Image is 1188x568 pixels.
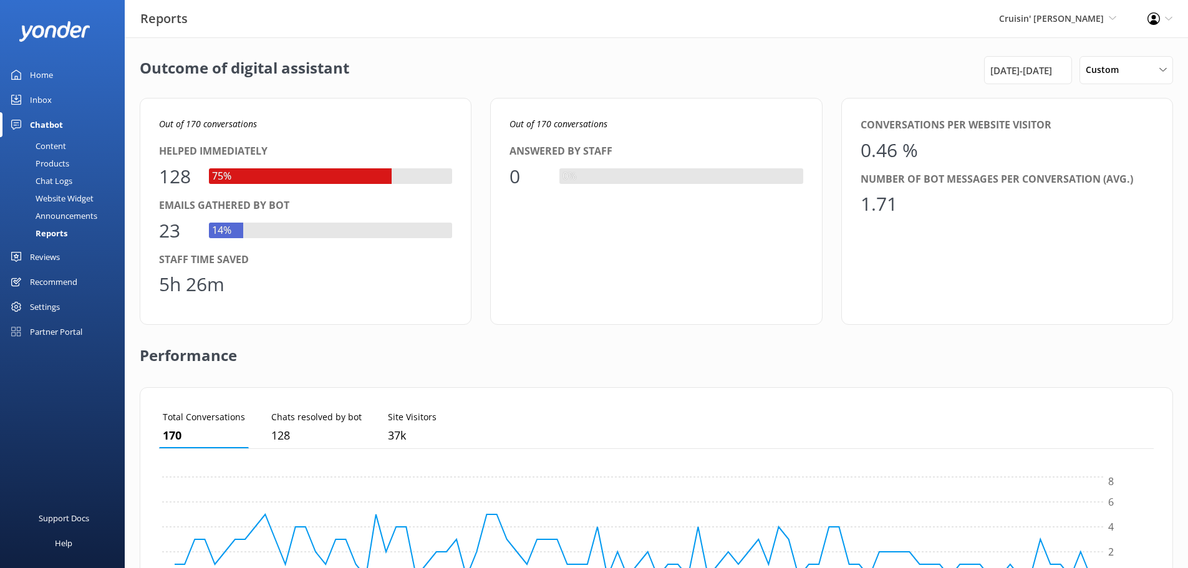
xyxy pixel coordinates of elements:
[159,252,452,268] div: Staff time saved
[388,426,437,445] p: 36,838
[30,87,52,112] div: Inbox
[861,189,898,219] div: 1.71
[7,155,125,172] a: Products
[163,426,245,445] p: 170
[861,117,1154,133] div: Conversations per website visitor
[1086,63,1126,77] span: Custom
[7,172,72,190] div: Chat Logs
[861,135,918,165] div: 0.46 %
[509,118,607,130] i: Out of 170 conversations
[7,207,97,224] div: Announcements
[7,172,125,190] a: Chat Logs
[30,319,82,344] div: Partner Portal
[30,112,63,137] div: Chatbot
[7,155,69,172] div: Products
[7,224,125,242] a: Reports
[7,190,125,207] a: Website Widget
[140,325,237,375] h2: Performance
[30,244,60,269] div: Reviews
[159,198,452,214] div: Emails gathered by bot
[7,207,125,224] a: Announcements
[39,506,89,531] div: Support Docs
[159,118,257,130] i: Out of 170 conversations
[509,143,803,160] div: Answered by staff
[163,410,245,424] p: Total Conversations
[559,168,579,185] div: 0%
[990,63,1052,78] span: [DATE] - [DATE]
[861,171,1154,188] div: Number of bot messages per conversation (avg.)
[7,224,67,242] div: Reports
[159,143,452,160] div: Helped immediately
[7,190,94,207] div: Website Widget
[159,269,225,299] div: 5h 26m
[55,531,72,556] div: Help
[30,294,60,319] div: Settings
[1108,520,1114,534] tspan: 4
[999,12,1104,24] span: Cruisin' [PERSON_NAME]
[1108,545,1114,559] tspan: 2
[30,62,53,87] div: Home
[140,9,188,29] h3: Reports
[271,426,362,445] p: 128
[1108,475,1114,489] tspan: 8
[7,137,66,155] div: Content
[7,137,125,155] a: Content
[19,21,90,42] img: yonder-white-logo.png
[209,168,234,185] div: 75%
[140,56,349,84] h2: Outcome of digital assistant
[388,410,437,424] p: Site Visitors
[271,410,362,424] p: Chats resolved by bot
[159,161,196,191] div: 128
[30,269,77,294] div: Recommend
[209,223,234,239] div: 14%
[1108,495,1114,509] tspan: 6
[509,161,547,191] div: 0
[159,216,196,246] div: 23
